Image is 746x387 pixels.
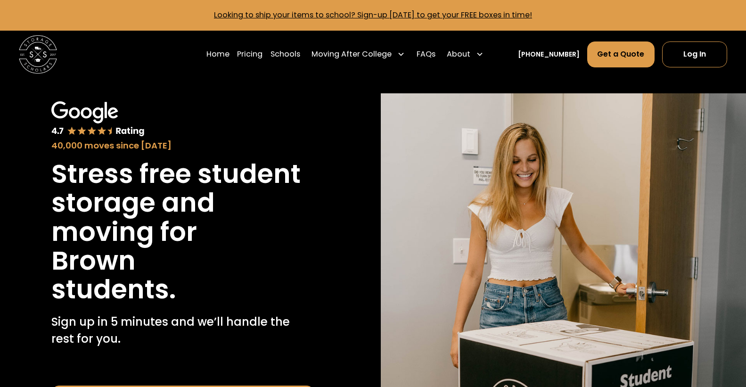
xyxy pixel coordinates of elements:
[662,41,727,67] a: Log In
[51,313,314,348] p: Sign up in 5 minutes and we’ll handle the rest for you.
[51,139,314,152] div: 40,000 moves since [DATE]
[518,49,580,59] a: [PHONE_NUMBER]
[308,41,409,68] div: Moving After College
[19,35,57,74] img: Storage Scholars main logo
[417,41,435,68] a: FAQs
[587,41,654,67] a: Get a Quote
[443,41,488,68] div: About
[214,9,532,20] a: Looking to ship your items to school? Sign-up [DATE] to get your FREE boxes in time!
[19,35,57,74] a: home
[237,41,262,68] a: Pricing
[51,159,314,246] h1: Stress free student storage and moving for
[51,101,145,137] img: Google 4.7 star rating
[51,246,136,275] h1: Brown
[51,275,176,304] h1: students.
[206,41,230,68] a: Home
[271,41,300,68] a: Schools
[447,49,470,60] div: About
[312,49,392,60] div: Moving After College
